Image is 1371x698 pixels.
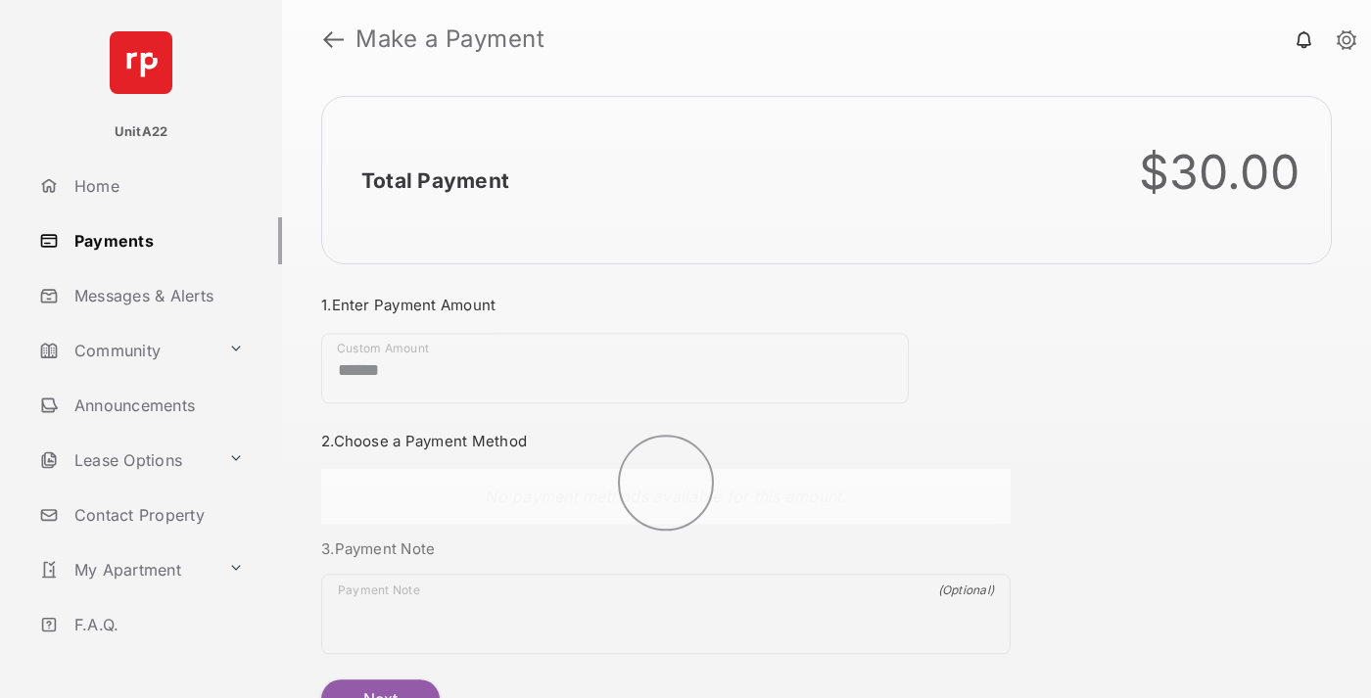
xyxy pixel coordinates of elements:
[31,272,282,319] a: Messages & Alerts
[31,437,220,484] a: Lease Options
[321,539,1011,558] h3: 3. Payment Note
[31,491,282,538] a: Contact Property
[31,327,220,374] a: Community
[110,31,172,94] img: svg+xml;base64,PHN2ZyB4bWxucz0iaHR0cDovL3d3dy53My5vcmcvMjAwMC9zdmciIHdpZHRoPSI2NCIgaGVpZ2h0PSI2NC...
[31,601,282,648] a: F.A.Q.
[31,382,282,429] a: Announcements
[31,217,282,264] a: Payments
[361,168,509,193] h2: Total Payment
[355,27,544,51] strong: Make a Payment
[1139,144,1300,201] div: $30.00
[321,432,1011,450] h3: 2. Choose a Payment Method
[31,546,220,593] a: My Apartment
[31,163,282,209] a: Home
[321,296,1011,314] h3: 1. Enter Payment Amount
[115,122,168,142] p: UnitA22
